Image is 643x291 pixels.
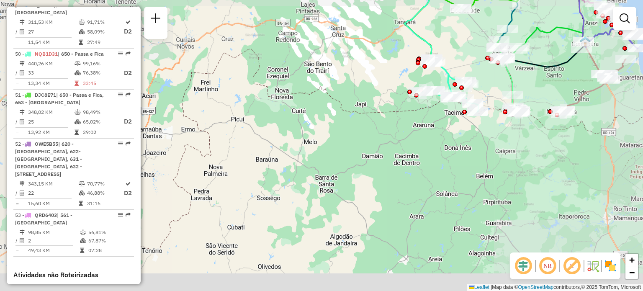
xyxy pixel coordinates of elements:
i: Distância Total [20,20,25,25]
td: 76,38% [82,68,116,78]
i: % de utilização do peso [75,110,81,115]
em: Rota exportada [126,212,131,217]
a: Exibir filtros [616,10,633,27]
i: Distância Total [20,230,25,235]
td: 27:49 [87,38,123,46]
span: QRD6403 [35,212,57,218]
span: | 650 - Passa e Fica, 653 - [GEOGRAPHIC_DATA] [15,92,104,106]
i: % de utilização do peso [79,181,85,186]
td: = [15,128,19,136]
a: Zoom in [625,254,638,266]
span: + [629,255,635,265]
i: Distância Total [20,110,25,115]
i: Total de Atividades [20,191,25,196]
td: / [15,237,19,245]
td: = [15,199,19,208]
td: 13,34 KM [28,79,74,88]
p: D2 [124,188,132,198]
td: 07:28 [88,246,130,255]
i: % de utilização da cubagem [79,191,85,196]
i: Tempo total em rota [79,201,83,206]
i: % de utilização da cubagem [75,70,81,75]
i: Rota otimizada [126,20,131,25]
td: 22 [28,188,78,198]
td: 58,09% [87,26,123,37]
td: 65,02% [82,116,116,127]
a: Leaflet [469,284,489,290]
i: % de utilização da cubagem [80,238,86,243]
td: 348,02 KM [28,108,74,116]
div: Cubagem total: [13,283,134,290]
td: 67,87% [88,237,130,245]
td: / [15,116,19,127]
i: Rota otimizada [126,181,131,186]
span: | 650 - Passa e Fica [58,51,104,57]
td: 33:45 [82,79,116,88]
td: 49,43 KM [28,246,80,255]
td: 29:02 [82,128,116,136]
td: 46,88% [87,188,123,198]
em: Rota exportada [126,141,131,146]
i: Total de Atividades [20,119,25,124]
td: 2 [28,237,80,245]
i: % de utilização do peso [80,230,86,235]
i: Distância Total [20,181,25,186]
p: D2 [124,27,132,36]
span: 50 - [15,51,104,57]
td: 31:16 [87,199,123,208]
td: 33 [28,68,74,78]
span: Ocultar NR [538,256,558,276]
td: / [15,188,19,198]
em: Rota exportada [126,51,131,56]
td: 98,49% [82,108,116,116]
a: Zoom out [625,266,638,279]
td: / [15,26,19,37]
em: Opções [118,92,123,97]
td: 70,77% [87,180,123,188]
i: % de utilização da cubagem [75,119,81,124]
span: | [491,284,492,290]
i: % de utilização da cubagem [79,29,85,34]
td: 15,60 KM [28,199,78,208]
i: % de utilização do peso [79,20,85,25]
i: Tempo total em rota [80,248,84,253]
em: Rota exportada [126,92,131,97]
i: Tempo total em rota [75,130,79,135]
h4: Atividades não Roteirizadas [13,271,134,279]
span: 51 - [15,92,104,106]
span: | 620 - [GEOGRAPHIC_DATA], 622- [GEOGRAPHIC_DATA], 631 - [GEOGRAPHIC_DATA], 632 - [STREET_ADDRESS] [15,141,82,177]
td: 11,54 KM [28,38,78,46]
td: 311,53 KM [28,18,78,26]
i: Tempo total em rota [79,40,83,45]
i: % de utilização do peso [75,61,81,66]
strong: 235,04 [47,283,64,289]
i: Distância Total [20,61,25,66]
span: 52 - [15,141,82,177]
em: Opções [118,141,123,146]
img: PA - Goianinha [580,36,591,47]
span: Ocultar deslocamento [513,256,533,276]
td: = [15,79,19,88]
td: 25 [28,116,74,127]
td: 27 [28,26,78,37]
p: D2 [117,68,132,78]
div: Map data © contributors,© 2025 TomTom, Microsoft [467,284,643,291]
span: OWE5B55 [35,141,58,147]
a: OpenStreetMap [518,284,554,290]
em: Opções [118,212,123,217]
i: Total de Atividades [20,70,25,75]
img: Exibir/Ocultar setores [604,259,617,273]
i: Total de Atividades [20,238,25,243]
em: Opções [118,51,123,56]
td: 440,26 KM [28,59,74,68]
td: 91,71% [87,18,123,26]
td: / [15,68,19,78]
td: 343,15 KM [28,180,78,188]
td: = [15,38,19,46]
i: Tempo total em rota [75,81,79,86]
i: Total de Atividades [20,29,25,34]
td: 99,16% [82,59,116,68]
span: NQB1D31 [35,51,58,57]
td: 13,92 KM [28,128,74,136]
td: 98,85 KM [28,228,80,237]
